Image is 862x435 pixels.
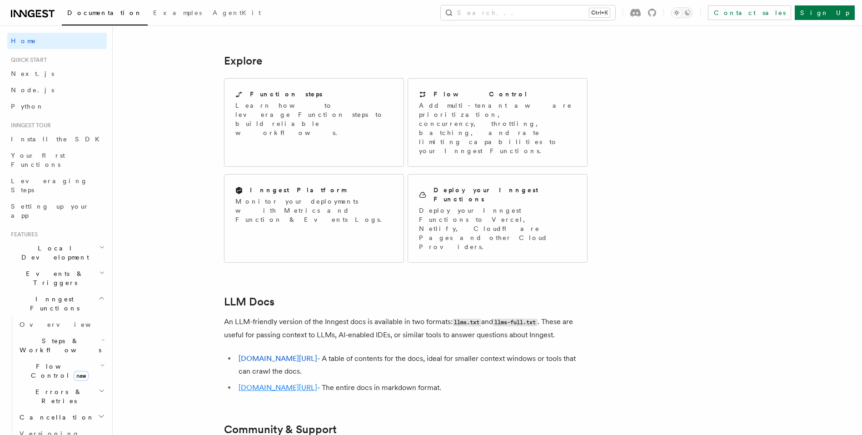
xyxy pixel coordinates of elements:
[11,203,89,219] span: Setting up your app
[148,3,207,25] a: Examples
[235,101,393,137] p: Learn how to leverage Function steps to build reliable workflows.
[7,82,107,98] a: Node.js
[74,371,89,381] span: new
[153,9,202,16] span: Examples
[16,333,107,358] button: Steps & Workflows
[7,240,107,265] button: Local Development
[67,9,142,16] span: Documentation
[7,269,99,287] span: Events & Triggers
[62,3,148,25] a: Documentation
[7,33,107,49] a: Home
[7,56,47,64] span: Quick start
[11,36,36,45] span: Home
[7,295,98,313] span: Inngest Functions
[250,185,346,195] h2: Inngest Platform
[224,55,262,67] a: Explore
[441,5,615,20] button: Search...Ctrl+K
[708,5,791,20] a: Contact sales
[7,291,107,316] button: Inngest Functions
[795,5,855,20] a: Sign Up
[7,65,107,82] a: Next.js
[16,358,107,384] button: Flow Controlnew
[16,362,100,380] span: Flow Control
[239,383,317,392] a: [DOMAIN_NAME][URL]
[7,131,107,147] a: Install the SDK
[16,387,99,405] span: Errors & Retries
[419,101,576,155] p: Add multi-tenant aware prioritization, concurrency, throttling, batching, and rate limiting capab...
[433,185,576,204] h2: Deploy your Inngest Functions
[671,7,693,18] button: Toggle dark mode
[7,98,107,115] a: Python
[7,173,107,198] a: Leveraging Steps
[7,198,107,224] a: Setting up your app
[408,78,588,167] a: Flow ControlAdd multi-tenant aware prioritization, concurrency, throttling, batching, and rate li...
[589,8,610,17] kbd: Ctrl+K
[20,321,113,328] span: Overview
[408,174,588,263] a: Deploy your Inngest FunctionsDeploy your Inngest Functions to Vercel, Netlify, Cloudflare Pages a...
[224,174,404,263] a: Inngest PlatformMonitor your deployments with Metrics and Function & Events Logs.
[236,352,588,378] li: - A table of contents for the docs, ideal for smaller context windows or tools that can crawl the...
[213,9,261,16] span: AgentKit
[7,231,38,238] span: Features
[207,3,266,25] a: AgentKit
[16,409,107,425] button: Cancellation
[250,90,323,99] h2: Function steps
[239,354,317,363] a: [DOMAIN_NAME][URL]
[11,86,54,94] span: Node.js
[16,316,107,333] a: Overview
[16,384,107,409] button: Errors & Retries
[11,177,88,194] span: Leveraging Steps
[7,265,107,291] button: Events & Triggers
[224,295,274,308] a: LLM Docs
[11,70,54,77] span: Next.js
[11,152,65,168] span: Your first Functions
[493,319,538,326] code: llms-full.txt
[453,319,481,326] code: llms.txt
[7,244,99,262] span: Local Development
[11,103,44,110] span: Python
[236,381,588,394] li: - The entire docs in markdown format.
[224,78,404,167] a: Function stepsLearn how to leverage Function steps to build reliable workflows.
[235,197,393,224] p: Monitor your deployments with Metrics and Function & Events Logs.
[16,413,95,422] span: Cancellation
[16,336,101,355] span: Steps & Workflows
[7,122,51,129] span: Inngest tour
[7,147,107,173] a: Your first Functions
[11,135,105,143] span: Install the SDK
[224,315,588,341] p: An LLM-friendly version of the Inngest docs is available in two formats: and . These are useful f...
[419,206,576,251] p: Deploy your Inngest Functions to Vercel, Netlify, Cloudflare Pages and other Cloud Providers.
[433,90,528,99] h2: Flow Control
